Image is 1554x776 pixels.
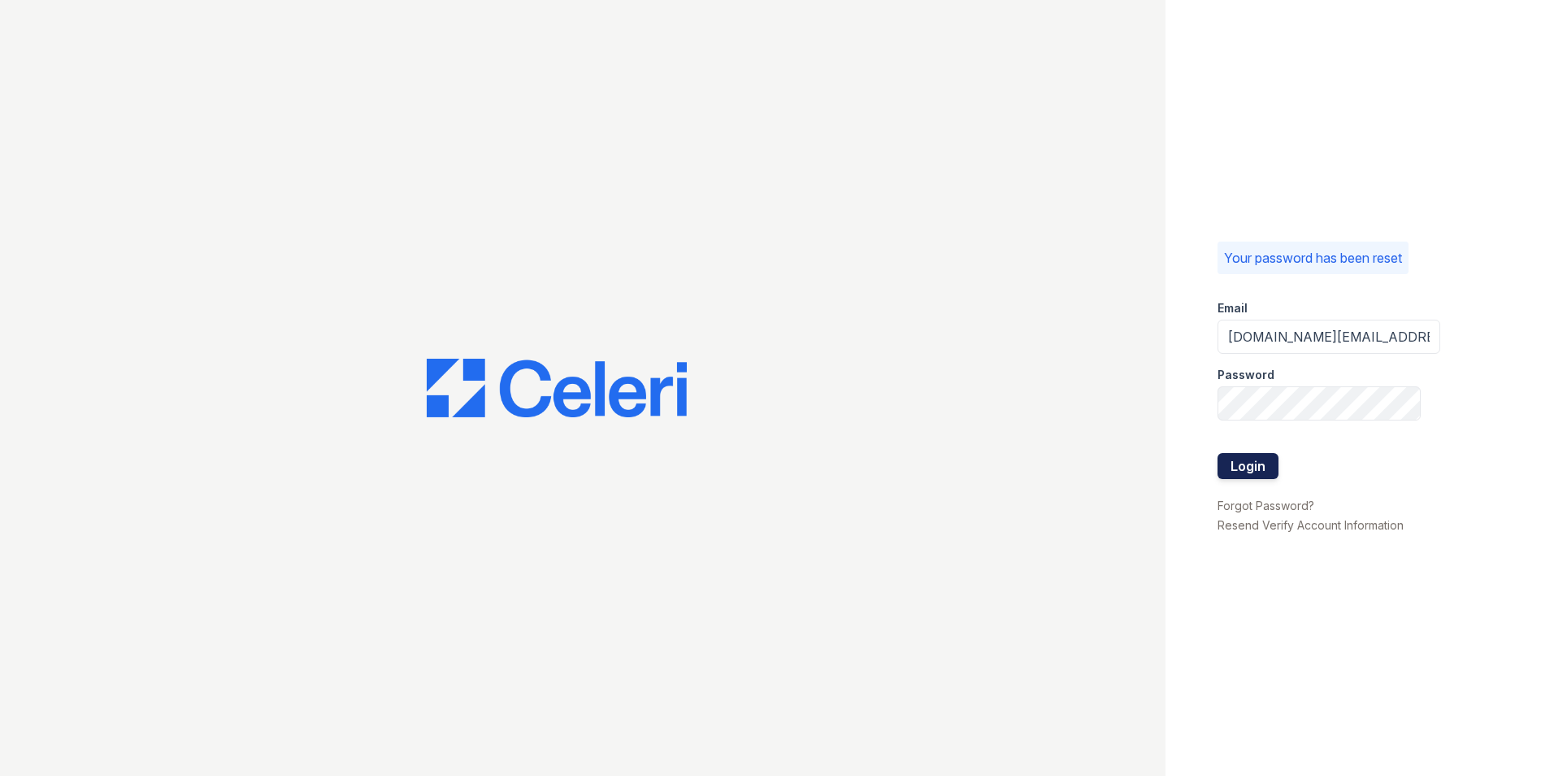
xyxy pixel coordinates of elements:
img: CE_Logo_Blue-a8612792a0a2168367f1c8372b55b34899dd931a85d93a1a3d3e32e68fde9ad4.png [427,359,687,417]
button: Login [1218,453,1278,479]
p: Your password has been reset [1224,248,1402,268]
a: Resend Verify Account Information [1218,518,1404,532]
label: Password [1218,367,1274,383]
a: Forgot Password? [1218,499,1314,512]
label: Email [1218,300,1248,316]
